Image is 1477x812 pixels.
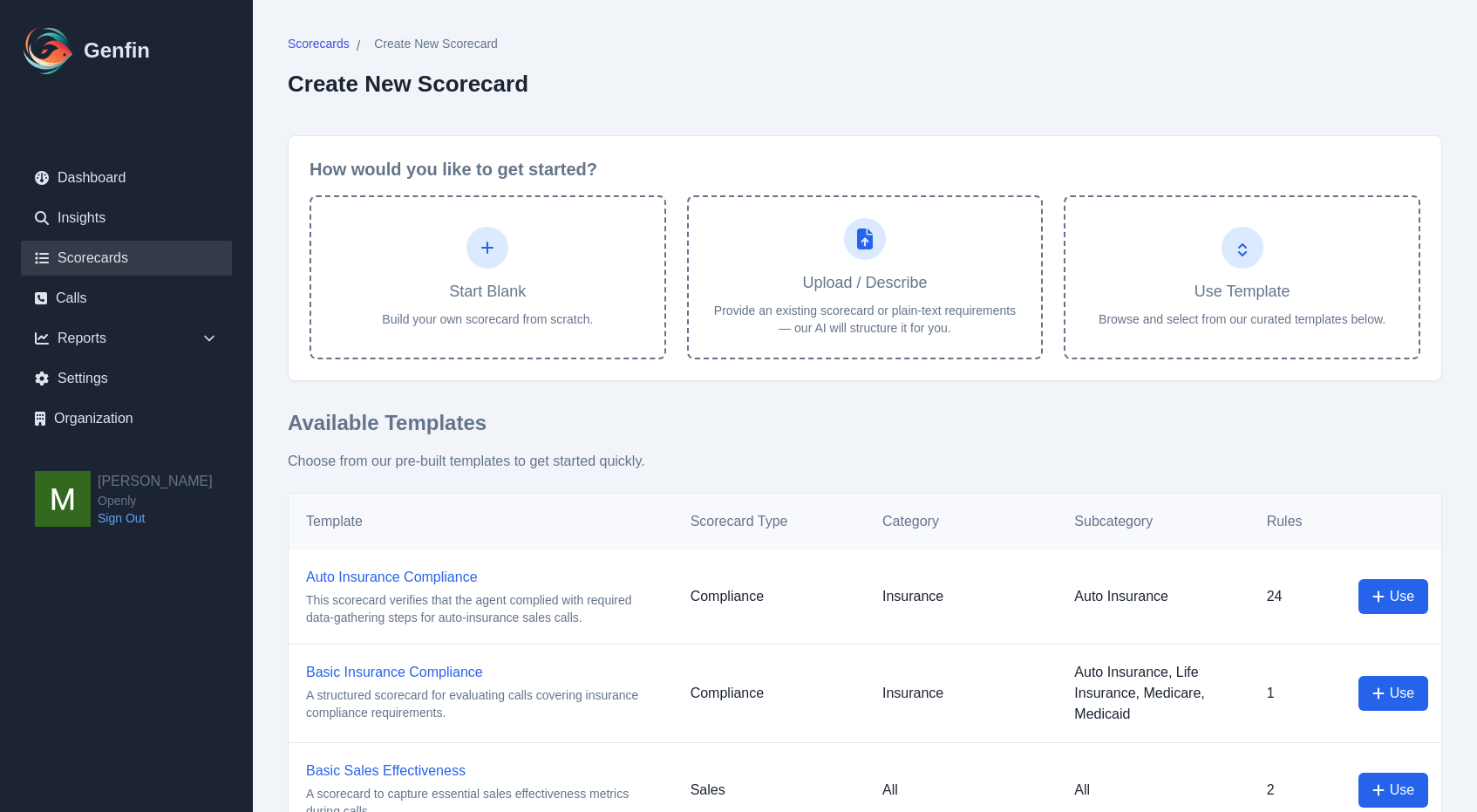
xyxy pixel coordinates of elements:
[306,665,483,679] a: Basic Insurance Compliance
[288,409,1442,437] h2: Available Templates
[21,281,232,316] a: Calls
[1358,579,1428,614] button: Use
[98,471,213,492] h2: [PERSON_NAME]
[882,586,943,607] p: Insurance
[288,451,1442,472] p: Choose from our pre-built templates to get started quickly.
[449,279,526,304] h4: Start Blank
[382,310,593,328] p: Build your own scorecard from scratch.
[306,511,656,532] h5: Template
[21,401,232,436] a: Organization
[1358,676,1428,711] button: Use
[21,361,232,396] a: Settings
[691,586,764,607] p: Compliance
[710,302,1021,337] p: Provide an existing scorecard or plain-text requirements — our AI will structure it for you.
[21,160,232,195] a: Dashboard
[374,35,498,52] span: Create New Scorecard
[98,492,213,509] span: Openly
[357,36,360,57] span: /
[1074,511,1231,532] h5: Subcategory
[691,511,847,532] h5: Scorecard Type
[288,71,528,97] h2: Create New Scorecard
[1074,662,1231,725] p: Auto Insurance, Life Insurance, Medicare, Medicaid
[21,321,232,356] div: Reports
[306,570,478,584] a: Auto Insurance Compliance
[306,763,466,778] a: Basic Sales Effectiveness
[1064,195,1420,359] button: Use TemplateBrowse and select from our curated templates below.
[84,37,150,65] h1: Genfin
[1267,586,1283,607] p: 24
[1267,780,1275,801] p: 2
[21,23,77,78] img: Logo
[882,780,898,801] p: All
[882,511,1039,532] h5: Category
[310,157,1420,181] h3: How would you like to get started?
[306,591,656,626] p: This scorecard verifies that the agent complied with required data-gathering steps for auto-insur...
[687,195,1044,359] a: Upload / DescribeProvide an existing scorecard or plain-text requirements — our AI will structure...
[1074,586,1168,607] p: Auto Insurance
[882,683,943,704] p: Insurance
[691,780,725,801] p: Sales
[288,35,350,57] a: Scorecards
[1267,511,1328,532] h5: Rules
[1267,683,1275,704] p: 1
[306,686,656,721] p: A structured scorecard for evaluating calls covering insurance compliance requirements.
[35,471,91,527] img: Mike Acquaviva
[1195,279,1290,304] h4: Use Template
[288,35,350,52] span: Scorecards
[21,241,232,276] a: Scorecards
[802,270,927,295] h4: Upload / Describe
[21,201,232,235] a: Insights
[310,195,666,359] button: Start BlankBuild your own scorecard from scratch.
[691,683,764,704] p: Compliance
[98,509,213,527] a: Sign Out
[1099,310,1385,328] p: Browse and select from our curated templates below.
[1358,773,1428,808] button: Use
[1074,780,1090,801] p: All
